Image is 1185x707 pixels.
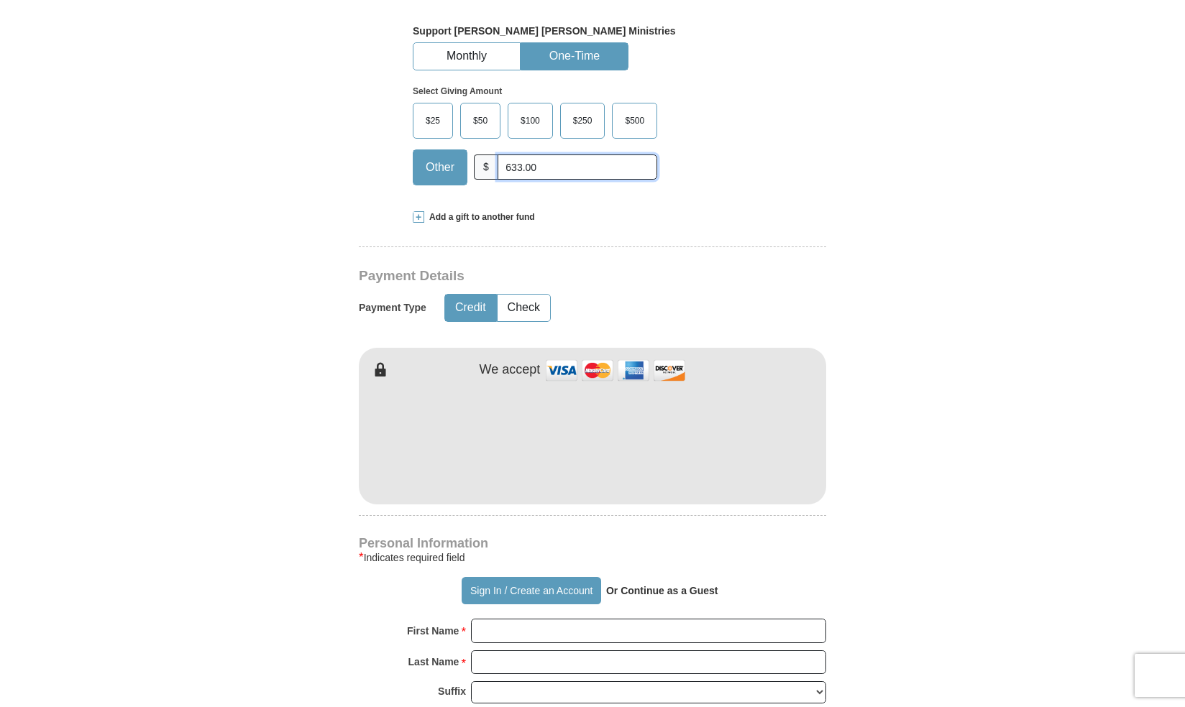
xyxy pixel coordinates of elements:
img: credit cards accepted [544,355,687,386]
span: $250 [566,110,600,131]
strong: Or Continue as a Guest [606,585,718,596]
h5: Payment Type [359,302,426,314]
button: Sign In / Create an Account [462,577,600,604]
span: $ [474,154,498,180]
span: $25 [418,110,447,131]
strong: Suffix [438,681,466,701]
h3: Payment Details [359,268,726,285]
h4: Personal Information [359,537,826,549]
span: $50 [466,110,495,131]
strong: Select Giving Amount [413,86,502,96]
span: Other [418,157,462,178]
button: Monthly [413,43,520,70]
strong: Last Name [408,652,459,672]
input: Other Amount [498,154,657,180]
button: One-Time [521,43,628,70]
div: Indicates required field [359,549,826,566]
button: Credit [445,295,496,321]
h4: We accept [480,362,541,378]
span: Add a gift to another fund [424,211,535,223]
button: Check [498,295,550,321]
span: $100 [513,110,547,131]
span: $500 [618,110,651,131]
h5: Support [PERSON_NAME] [PERSON_NAME] Ministries [413,25,772,37]
strong: First Name [407,621,459,641]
